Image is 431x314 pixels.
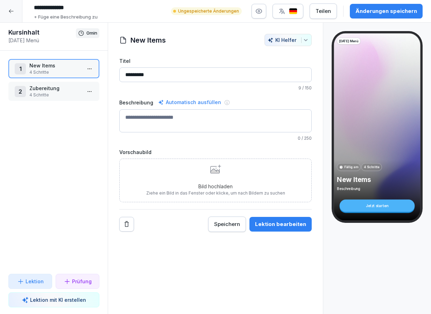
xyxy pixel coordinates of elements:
[339,39,359,43] p: [DATE] Menü
[130,35,166,45] h1: New Items
[364,165,380,169] p: 4 Schritte
[119,99,153,106] label: Beschreibung
[146,190,285,196] p: Ziehe ein Bild in das Fenster oder klicke, um nach Bildern zu suchen
[8,82,99,101] div: 2Zubereitung4 Schritte
[178,8,239,14] p: Ungespeicherte Änderungen
[310,3,337,19] button: Teilen
[8,37,76,44] p: [DATE] Menü
[298,136,301,141] span: 0
[119,85,312,91] p: / 150
[289,8,297,15] img: de.svg
[26,278,44,285] p: Lektion
[56,274,99,289] button: Prüfung
[355,7,417,15] div: Änderungen speichern
[29,62,81,69] p: New Items
[157,98,222,107] div: Automatisch ausfüllen
[30,296,86,304] p: Lektion mit KI erstellen
[119,148,312,156] label: Vorschaubild
[29,69,81,75] p: 4 Schritte
[34,14,98,21] p: + Füge eine Beschreibung zu
[8,274,52,289] button: Lektion
[337,186,417,191] p: Beschreibung
[264,34,312,46] button: KI Helfer
[344,165,358,169] p: Fällig am
[15,63,26,74] div: 1
[214,220,240,228] div: Speichern
[8,292,99,307] button: Lektion mit KI erstellen
[255,220,306,228] div: Lektion bearbeiten
[29,85,81,92] p: Zubereitung
[119,57,312,65] label: Titel
[337,175,417,184] p: New Items
[249,217,312,232] button: Lektion bearbeiten
[208,217,246,232] button: Speichern
[15,86,26,97] div: 2
[8,59,99,78] div: 1New Items4 Schritte
[86,30,97,37] p: 0 min
[119,217,134,232] button: Remove
[72,278,92,285] p: Prüfung
[316,7,331,15] div: Teilen
[298,85,301,90] span: 9
[29,92,81,98] p: 4 Schritte
[146,183,285,190] p: Bild hochladen
[350,4,423,19] button: Änderungen speichern
[340,199,415,212] div: Jetzt starten
[119,135,312,141] p: / 250
[268,37,309,43] div: KI Helfer
[8,28,76,37] h1: Kursinhalt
